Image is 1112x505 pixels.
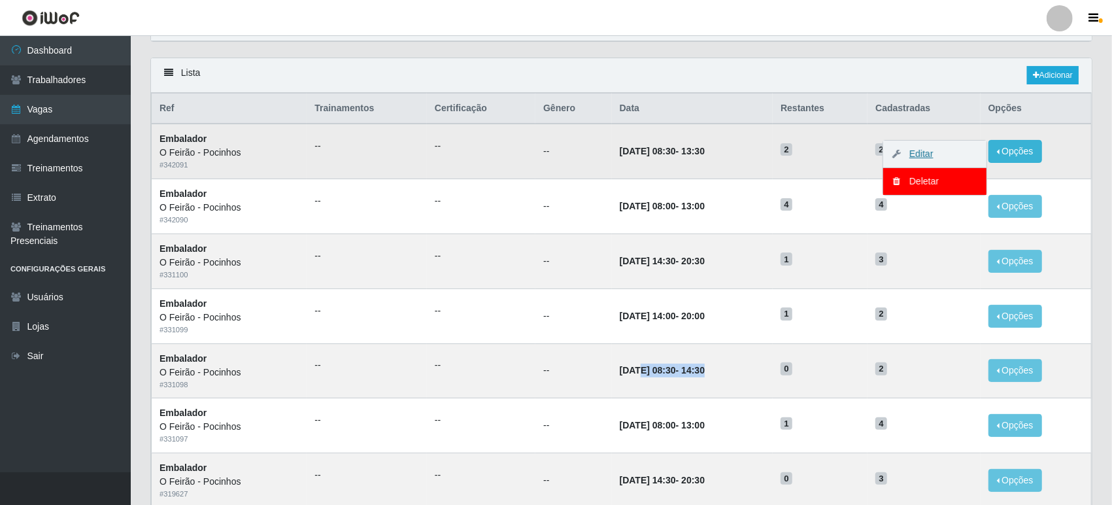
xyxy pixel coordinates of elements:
[314,139,419,153] ul: --
[160,133,207,144] strong: Embalador
[435,139,528,153] ul: --
[875,198,887,211] span: 4
[160,201,299,215] div: O Feirão - Pocinhos
[620,311,705,321] strong: -
[875,417,887,430] span: 4
[314,194,419,208] ul: --
[535,124,612,179] td: --
[535,234,612,288] td: --
[535,288,612,343] td: --
[612,94,773,124] th: Data
[435,194,528,208] ul: --
[160,379,299,391] div: # 331098
[875,143,887,156] span: 2
[620,420,705,430] strong: -
[620,146,705,156] strong: -
[160,270,299,281] div: # 331100
[160,475,299,489] div: O Feirão - Pocinhos
[988,305,1042,328] button: Opções
[868,94,980,124] th: Cadastradas
[681,365,705,375] time: 14:30
[781,252,792,266] span: 1
[160,160,299,171] div: # 342091
[681,256,705,266] time: 20:30
[681,146,705,156] time: 13:30
[875,472,887,485] span: 3
[620,365,676,375] time: [DATE] 08:30
[988,469,1042,492] button: Opções
[160,146,299,160] div: O Feirão - Pocinhos
[781,362,792,375] span: 0
[988,250,1042,273] button: Opções
[535,398,612,453] td: --
[22,10,80,26] img: CoreUI Logo
[160,311,299,324] div: O Feirão - Pocinhos
[160,353,207,364] strong: Embalador
[781,198,792,211] span: 4
[160,243,207,254] strong: Embalador
[160,434,299,445] div: # 331097
[160,256,299,270] div: O Feirão - Pocinhos
[307,94,427,124] th: Trainamentos
[535,94,612,124] th: Gênero
[620,146,676,156] time: [DATE] 08:30
[981,94,1092,124] th: Opções
[620,256,676,266] time: [DATE] 14:30
[773,94,868,124] th: Restantes
[681,420,705,430] time: 13:00
[160,408,207,418] strong: Embalador
[620,201,705,211] strong: -
[314,413,419,427] ul: --
[875,252,887,266] span: 3
[160,215,299,226] div: # 342090
[620,256,705,266] strong: -
[151,58,1092,93] div: Lista
[535,179,612,234] td: --
[781,417,792,430] span: 1
[620,475,705,485] strong: -
[160,489,299,500] div: # 319627
[160,420,299,434] div: O Feirão - Pocinhos
[988,140,1042,163] button: Opções
[314,249,419,263] ul: --
[620,420,676,430] time: [DATE] 08:00
[781,143,792,156] span: 2
[435,413,528,427] ul: --
[1027,66,1079,84] a: Adicionar
[535,343,612,398] td: --
[681,201,705,211] time: 13:00
[314,358,419,372] ul: --
[681,475,705,485] time: 20:30
[435,304,528,318] ul: --
[435,358,528,372] ul: --
[160,366,299,379] div: O Feirão - Pocinhos
[875,307,887,321] span: 2
[781,472,792,485] span: 0
[988,359,1042,382] button: Opções
[314,304,419,318] ul: --
[620,475,676,485] time: [DATE] 14:30
[620,365,705,375] strong: -
[681,311,705,321] time: 20:00
[988,195,1042,218] button: Opções
[435,249,528,263] ul: --
[896,148,934,159] a: Editar
[427,94,535,124] th: Certificação
[314,468,419,482] ul: --
[160,462,207,473] strong: Embalador
[435,468,528,482] ul: --
[875,362,887,375] span: 2
[896,175,973,188] div: Deletar
[620,201,676,211] time: [DATE] 08:00
[152,94,307,124] th: Ref
[160,324,299,336] div: # 331099
[160,298,207,309] strong: Embalador
[160,188,207,199] strong: Embalador
[620,311,676,321] time: [DATE] 14:00
[988,414,1042,437] button: Opções
[781,307,792,321] span: 1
